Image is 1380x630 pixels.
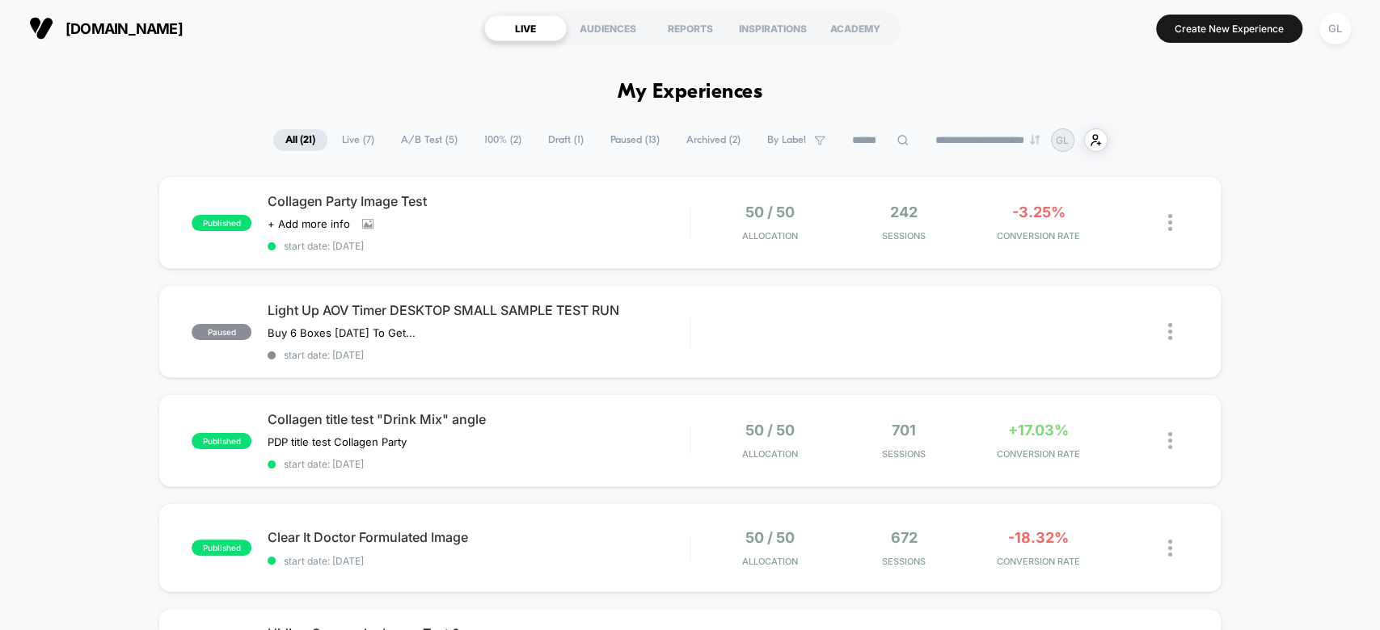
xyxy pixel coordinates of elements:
span: 50 / 50 [745,529,795,546]
h1: My Experiences [618,81,762,104]
span: Archived ( 2 ) [674,129,753,151]
span: Allocation [742,448,798,460]
button: GL [1315,12,1356,45]
span: +17.03% [1008,422,1069,439]
p: GL [1056,134,1069,146]
div: REPORTS [649,15,732,41]
span: A/B Test ( 5 ) [389,129,470,151]
span: start date: [DATE] [268,555,689,567]
span: Sessions [841,230,967,241]
span: 50 / 50 [745,204,795,220]
span: PDP title test Collagen Party [268,435,407,448]
img: Visually logo [29,16,53,40]
div: AUDIENCES [567,15,649,41]
div: ACADEMY [814,15,897,41]
span: 701 [892,422,916,439]
span: start date: [DATE] [268,240,689,252]
span: -3.25% [1011,204,1065,220]
span: Collagen title test "Drink Mix" angle [268,411,689,427]
span: 50 / 50 [745,422,795,439]
span: -18.32% [1008,529,1069,546]
span: Paused ( 13 ) [598,129,672,151]
img: close [1168,540,1172,556]
span: 672 [891,529,918,546]
button: [DOMAIN_NAME] [24,15,188,41]
span: [DOMAIN_NAME] [65,20,183,37]
span: CONVERSION RATE [975,556,1101,567]
span: paused [192,324,251,340]
img: end [1030,135,1040,145]
span: Draft ( 1 ) [536,129,596,151]
span: start date: [DATE] [268,458,689,470]
span: By Label [767,134,806,146]
span: Buy 6 Boxes [DATE] To Get... [268,326,416,339]
span: Light Up AOV Timer DESKTOP SMALL SAMPLE TEST RUN [268,302,689,318]
span: + Add more info [268,217,350,230]
span: CONVERSION RATE [975,448,1101,460]
span: Live ( 7 ) [330,129,386,151]
img: close [1168,432,1172,449]
span: Sessions [841,448,967,460]
div: GL [1319,13,1351,44]
span: CONVERSION RATE [975,230,1101,241]
div: INSPIRATIONS [732,15,814,41]
span: published [192,215,251,231]
span: Allocation [742,230,798,241]
span: published [192,540,251,556]
img: close [1168,214,1172,231]
img: close [1168,323,1172,340]
span: Collagen Party Image Test [268,193,689,209]
span: 242 [890,204,918,220]
div: LIVE [484,15,567,41]
span: All ( 21 ) [273,129,327,151]
span: Sessions [841,556,967,567]
span: 100% ( 2 ) [472,129,534,151]
span: Allocation [742,556,798,567]
span: Clear It Doctor Formulated Image [268,529,689,545]
button: Create New Experience [1156,15,1302,43]
span: start date: [DATE] [268,349,689,361]
span: published [192,433,251,449]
